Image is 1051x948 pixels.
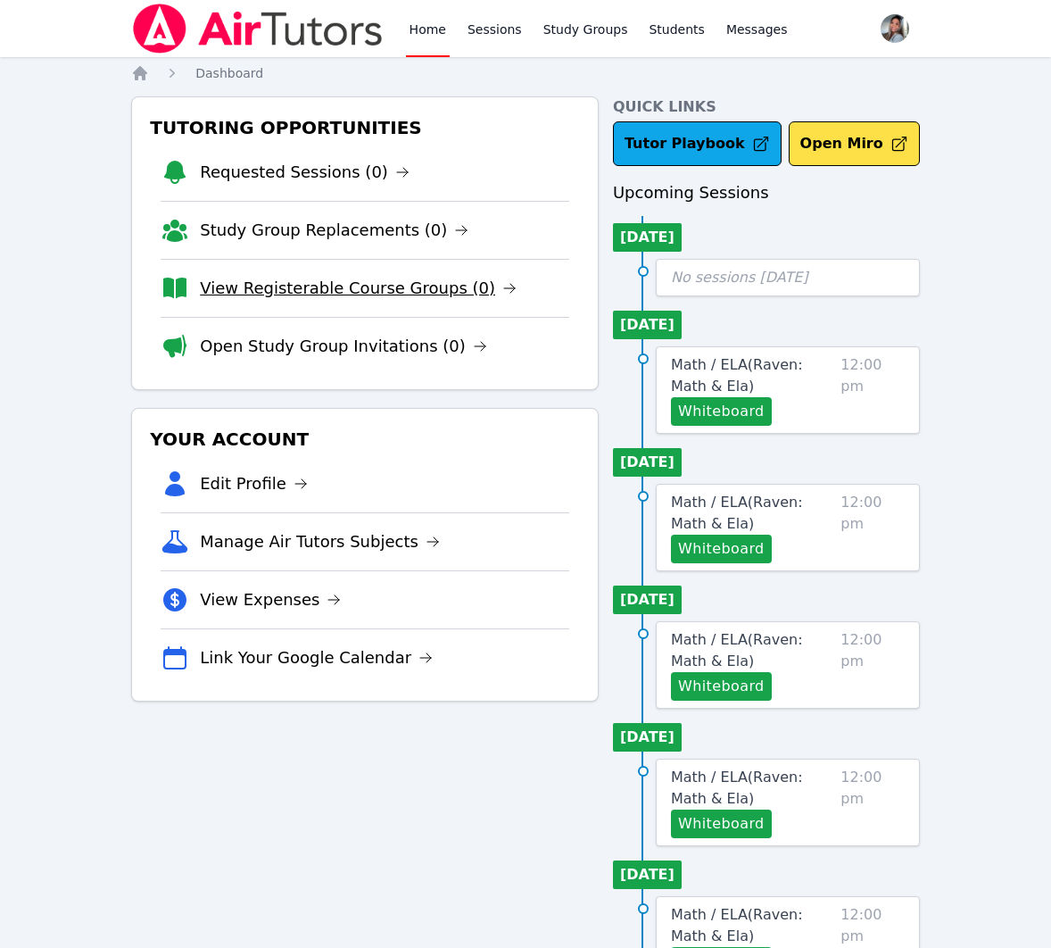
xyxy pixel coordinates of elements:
span: No sessions [DATE] [671,269,808,286]
a: Math / ELA(Raven: Math & Ela) [671,354,833,397]
h3: Your Account [146,423,583,455]
a: Tutor Playbook [613,121,782,166]
a: Open Study Group Invitations (0) [200,334,487,359]
li: [DATE] [613,311,682,339]
a: Math / ELA(Raven: Math & Ela) [671,904,833,947]
img: Air Tutors [131,4,384,54]
h3: Tutoring Opportunities [146,112,583,144]
button: Whiteboard [671,397,772,426]
span: Dashboard [195,66,263,80]
a: View Expenses [200,587,341,612]
a: Math / ELA(Raven: Math & Ela) [671,492,833,535]
nav: Breadcrumb [131,64,920,82]
a: Math / ELA(Raven: Math & Ela) [671,767,833,810]
button: Whiteboard [671,810,772,838]
button: Whiteboard [671,672,772,701]
span: Math / ELA ( Raven: Math & Ela ) [671,494,803,532]
span: Math / ELA ( Raven: Math & Ela ) [671,906,803,944]
a: Edit Profile [200,471,308,496]
a: Link Your Google Calendar [200,645,433,670]
a: Requested Sessions (0) [200,160,410,185]
h3: Upcoming Sessions [613,180,920,205]
a: Dashboard [195,64,263,82]
button: Open Miro [789,121,920,166]
h4: Quick Links [613,96,920,118]
span: Messages [726,21,788,38]
button: Whiteboard [671,535,772,563]
li: [DATE] [613,448,682,477]
a: Math / ELA(Raven: Math & Ela) [671,629,833,672]
span: Math / ELA ( Raven: Math & Ela ) [671,631,803,669]
a: Manage Air Tutors Subjects [200,529,440,554]
li: [DATE] [613,586,682,614]
span: 12:00 pm [840,629,904,701]
span: 12:00 pm [840,354,904,426]
a: View Registerable Course Groups (0) [200,276,517,301]
li: [DATE] [613,223,682,252]
a: Study Group Replacements (0) [200,218,468,243]
li: [DATE] [613,861,682,889]
span: 12:00 pm [840,492,904,563]
span: 12:00 pm [840,767,904,838]
span: Math / ELA ( Raven: Math & Ela ) [671,769,803,807]
li: [DATE] [613,723,682,752]
span: Math / ELA ( Raven: Math & Ela ) [671,356,803,395]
